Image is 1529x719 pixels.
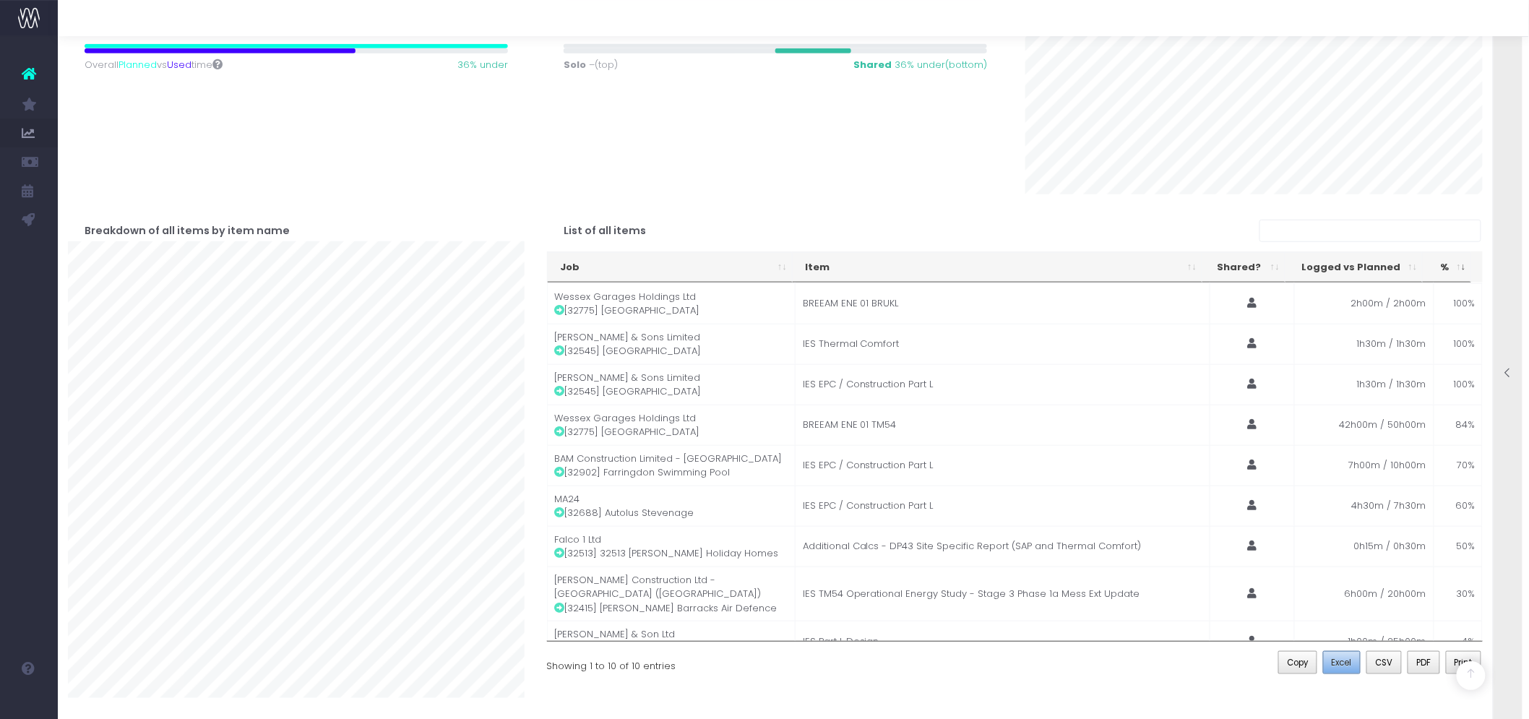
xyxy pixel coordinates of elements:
span: (top) [564,58,618,72]
span: [32545] [GEOGRAPHIC_DATA] [555,384,702,399]
span: [32775] [GEOGRAPHIC_DATA] [555,303,700,318]
span: Wessex Garages Holdings Ltd [555,290,697,304]
span: 7h00m / 10h00m [1349,458,1426,473]
span: [PERSON_NAME] & Sons Limited [555,371,701,385]
span: 100% [1453,296,1475,311]
span: 100% [1453,337,1475,351]
span: BAM Construction Limited - [GEOGRAPHIC_DATA] [555,452,783,466]
span: CSV [1376,656,1393,669]
span: – [589,58,595,72]
span: [32902] Farringdon Swimming Pool [555,465,731,480]
span: Overall vs time [85,58,223,72]
h4: Breakdown of all items by item name [85,225,290,237]
span: 6h00m / 20h00m [1345,587,1426,601]
td: IES TM54 Operational Energy Study - Stage 3 Phase 1a Mess Ext Update [796,567,1210,621]
span: 42h00m / 50h00m [1340,418,1426,432]
span: [32545] [GEOGRAPHIC_DATA] [555,344,702,358]
span: MA24 [555,492,580,507]
th: %: activate to sort column ascending [1423,252,1471,283]
span: Excel [1332,656,1352,669]
span: 1h30m / 1h30m [1357,337,1426,351]
th: Shared?: activate to sort column ascending [1202,252,1285,283]
strong: Solo [564,58,586,72]
span: 36% under [457,58,508,72]
span: [PERSON_NAME] & Son Ltd [555,627,676,642]
span: Planned [119,58,157,72]
span: Print [1455,656,1473,669]
td: IES EPC / Construction Part L [796,364,1210,405]
span: 2h00m / 2h00m [1351,296,1426,311]
span: 60% [1455,499,1475,513]
span: 100% [1453,377,1475,392]
span: [PERSON_NAME] Construction Ltd - [GEOGRAPHIC_DATA] ([GEOGRAPHIC_DATA]) [555,573,788,601]
span: 4h30m / 7h30m [1352,499,1426,513]
td: IES Thermal Comfort [796,324,1210,364]
span: [PERSON_NAME] & Sons Limited [555,330,701,345]
span: 50% [1456,539,1475,554]
th: Item: activate to sort column ascending [793,252,1202,283]
td: Additional Calcs - DP43 Site Specific Report (SAP and Thermal Comfort) [796,526,1210,567]
span: 30% [1456,587,1475,601]
h4: List of all items [564,225,646,237]
span: 0h15m / 0h30m [1354,539,1426,554]
span: [32775] [GEOGRAPHIC_DATA] [555,425,700,439]
span: Falco 1 Ltd [555,533,602,547]
button: Copy [1278,651,1317,674]
span: Copy [1287,656,1308,669]
span: 36% under [895,58,945,72]
button: PDF [1408,651,1440,674]
button: CSV [1366,651,1402,674]
span: 70% [1457,458,1475,473]
span: Used [167,58,191,72]
span: 1h30m / 1h30m [1357,377,1426,392]
th: Logged vs Planned: activate to sort column ascending [1285,252,1424,283]
span: (bottom) [853,58,987,72]
td: IES EPC / Construction Part L [796,486,1210,526]
td: BREEAM ENE 01 TM54 [796,405,1210,445]
button: Print [1446,651,1482,674]
td: IES EPC / Construction Part L [796,445,1210,486]
span: PDF [1416,656,1431,669]
img: images/default_profile_image.png [18,690,40,712]
td: IES Part L Design [796,621,1210,661]
th: Job: activate to sort column ascending [548,252,793,283]
span: Wessex Garages Holdings Ltd [555,411,697,426]
span: 1h00m / 25h00m [1348,634,1426,649]
span: [32513] 32513 [PERSON_NAME] Holiday Homes [555,546,779,561]
div: Showing 1 to 10 of 10 entries [547,651,676,673]
span: [32415] [PERSON_NAME] Barracks Air Defence [555,601,778,616]
span: [32688] Autolus Stevenage [555,506,694,520]
button: Excel [1323,651,1361,674]
td: BREEAM ENE 01 BRUKL [796,283,1210,324]
span: 84% [1455,418,1475,432]
strong: Shared [853,58,892,72]
span: 4% [1462,634,1475,649]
